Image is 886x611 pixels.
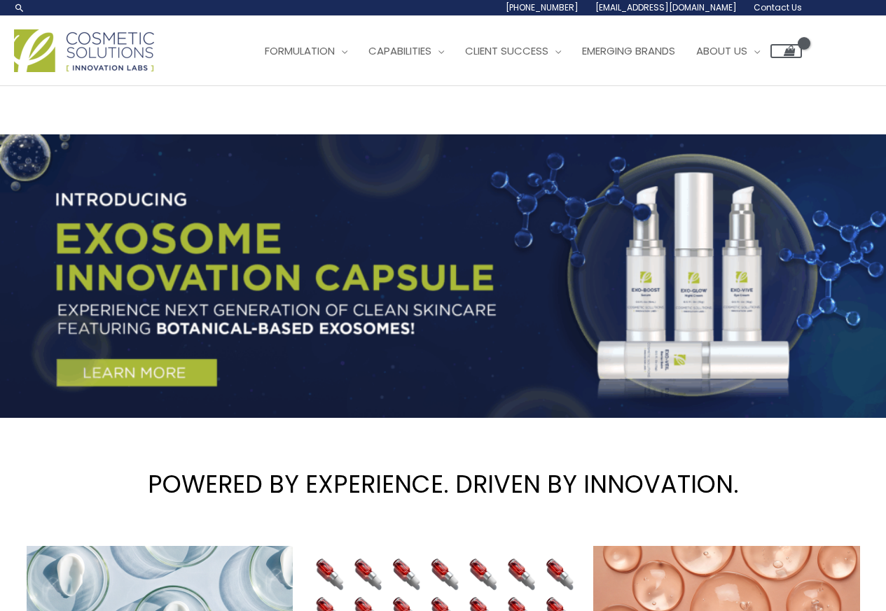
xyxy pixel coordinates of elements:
span: Contact Us [754,1,802,13]
a: View Shopping Cart, empty [770,44,802,58]
span: Emerging Brands [582,43,675,58]
span: [PHONE_NUMBER] [506,1,579,13]
a: Client Success [455,30,572,72]
nav: Site Navigation [244,30,802,72]
a: Emerging Brands [572,30,686,72]
span: Capabilities [368,43,431,58]
span: Formulation [265,43,335,58]
span: Client Success [465,43,548,58]
a: Search icon link [14,2,25,13]
span: [EMAIL_ADDRESS][DOMAIN_NAME] [595,1,737,13]
a: About Us [686,30,770,72]
a: Capabilities [358,30,455,72]
img: Cosmetic Solutions Logo [14,29,154,72]
span: About Us [696,43,747,58]
a: Formulation [254,30,358,72]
